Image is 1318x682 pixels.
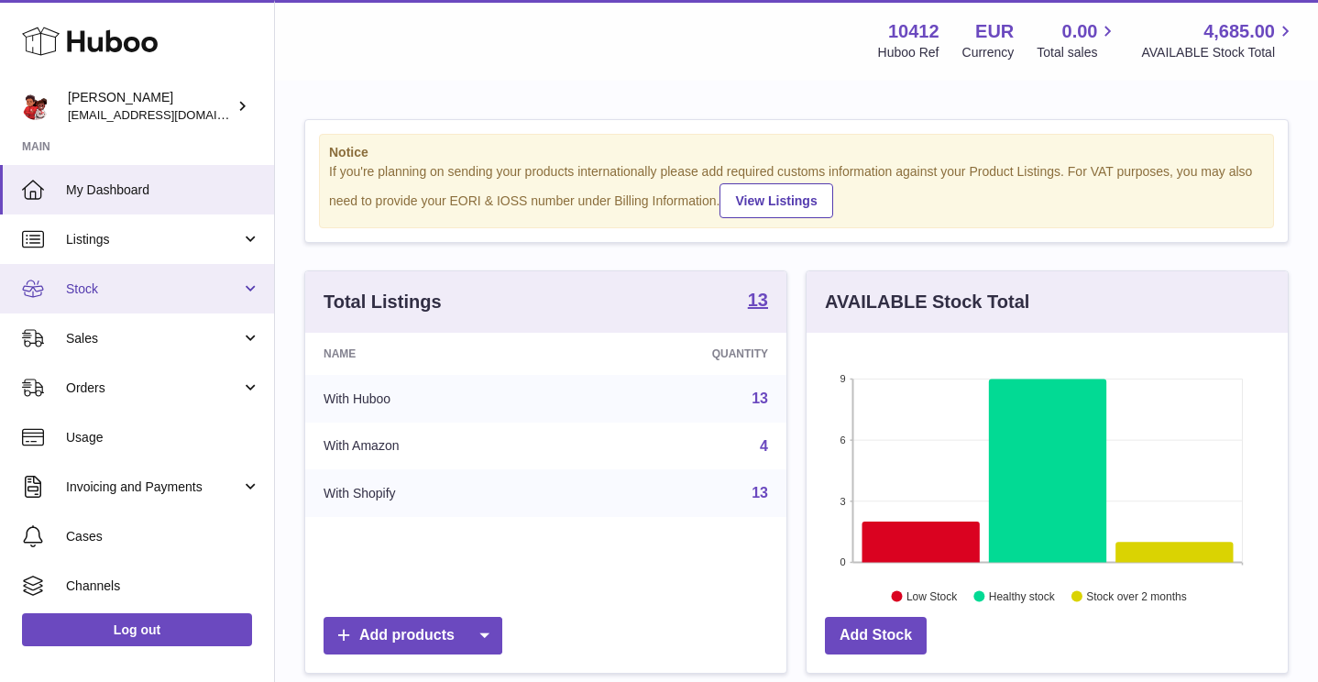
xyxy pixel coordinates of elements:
[748,291,768,309] strong: 13
[1141,44,1296,61] span: AVAILABLE Stock Total
[305,423,568,470] td: With Amazon
[719,183,832,218] a: View Listings
[66,528,260,545] span: Cases
[568,333,786,375] th: Quantity
[68,107,269,122] span: [EMAIL_ADDRESS][DOMAIN_NAME]
[760,438,768,454] a: 4
[1062,19,1098,44] span: 0.00
[878,44,939,61] div: Huboo Ref
[1037,44,1118,61] span: Total sales
[825,290,1029,314] h3: AVAILABLE Stock Total
[66,231,241,248] span: Listings
[305,469,568,517] td: With Shopify
[906,589,958,602] text: Low Stock
[329,163,1264,218] div: If you're planning on sending your products internationally please add required customs informati...
[1141,19,1296,61] a: 4,685.00 AVAILABLE Stock Total
[68,89,233,124] div: [PERSON_NAME]
[752,485,768,500] a: 13
[324,290,442,314] h3: Total Listings
[752,390,768,406] a: 13
[66,379,241,397] span: Orders
[748,291,768,313] a: 13
[329,144,1264,161] strong: Notice
[840,373,845,384] text: 9
[305,375,568,423] td: With Huboo
[1203,19,1275,44] span: 4,685.00
[962,44,1015,61] div: Currency
[66,330,241,347] span: Sales
[66,280,241,298] span: Stock
[1086,589,1186,602] text: Stock over 2 months
[975,19,1014,44] strong: EUR
[66,577,260,595] span: Channels
[840,434,845,445] text: 6
[989,589,1056,602] text: Healthy stock
[22,613,252,646] a: Log out
[66,478,241,496] span: Invoicing and Payments
[66,181,260,199] span: My Dashboard
[825,617,927,654] a: Add Stock
[840,495,845,506] text: 3
[324,617,502,654] a: Add products
[1037,19,1118,61] a: 0.00 Total sales
[888,19,939,44] strong: 10412
[22,93,49,120] img: hello@redracerbooks.com
[840,556,845,567] text: 0
[305,333,568,375] th: Name
[66,429,260,446] span: Usage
